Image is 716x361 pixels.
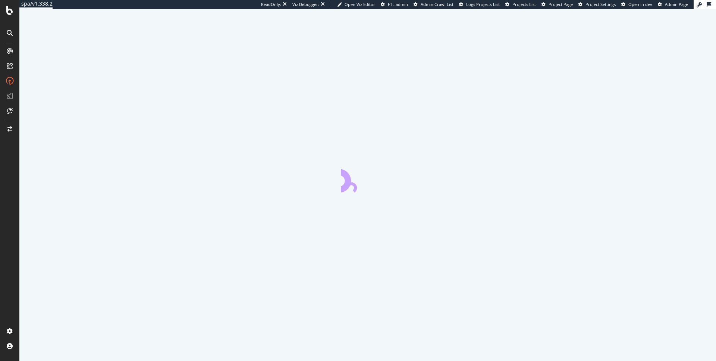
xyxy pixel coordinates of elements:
[505,1,536,7] a: Projects List
[459,1,500,7] a: Logs Projects List
[388,1,408,7] span: FTL admin
[541,1,573,7] a: Project Page
[628,1,652,7] span: Open in dev
[621,1,652,7] a: Open in dev
[549,1,573,7] span: Project Page
[578,1,616,7] a: Project Settings
[261,1,281,7] div: ReadOnly:
[381,1,408,7] a: FTL admin
[345,1,375,7] span: Open Viz Editor
[512,1,536,7] span: Projects List
[414,1,453,7] a: Admin Crawl List
[341,166,395,192] div: animation
[585,1,616,7] span: Project Settings
[337,1,375,7] a: Open Viz Editor
[665,1,688,7] span: Admin Page
[292,1,319,7] div: Viz Debugger:
[466,1,500,7] span: Logs Projects List
[421,1,453,7] span: Admin Crawl List
[658,1,688,7] a: Admin Page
